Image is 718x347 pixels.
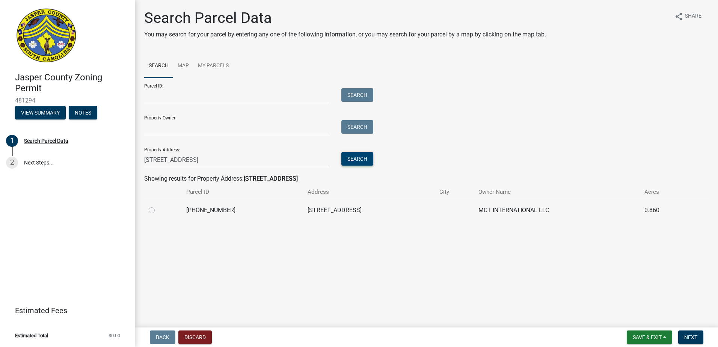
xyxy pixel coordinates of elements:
p: You may search for your parcel by entering any one of the following information, or you may searc... [144,30,546,39]
td: [STREET_ADDRESS] [303,201,434,219]
th: Acres [640,183,690,201]
a: Search [144,54,173,78]
span: Back [156,334,169,340]
th: Address [303,183,434,201]
wm-modal-confirm: Notes [69,110,97,116]
span: $0.00 [109,333,120,338]
i: share [674,12,683,21]
span: Save & Exit [633,334,662,340]
button: Search [341,120,373,134]
span: 481294 [15,97,120,104]
div: Showing results for Property Address: [144,174,709,183]
wm-modal-confirm: Summary [15,110,66,116]
h1: Search Parcel Data [144,9,546,27]
button: Save & Exit [627,330,672,344]
a: Estimated Fees [6,303,123,318]
div: 2 [6,157,18,169]
h4: Jasper County Zoning Permit [15,72,129,94]
button: Back [150,330,175,344]
div: 1 [6,135,18,147]
span: Share [685,12,701,21]
td: [PHONE_NUMBER] [182,201,303,219]
button: Notes [69,106,97,119]
button: shareShare [668,9,707,24]
button: Discard [178,330,212,344]
th: Owner Name [474,183,640,201]
a: My Parcels [193,54,233,78]
th: City [435,183,474,201]
img: Jasper County, South Carolina [15,8,78,64]
div: Search Parcel Data [24,138,68,143]
button: Search [341,152,373,166]
td: 0.860 [640,201,690,219]
strong: [STREET_ADDRESS] [244,175,298,182]
button: Next [678,330,703,344]
a: Map [173,54,193,78]
span: Estimated Total [15,333,48,338]
th: Parcel ID [182,183,303,201]
td: MCT INTERNATIONAL LLC [474,201,640,219]
button: Search [341,88,373,102]
span: Next [684,334,697,340]
button: View Summary [15,106,66,119]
